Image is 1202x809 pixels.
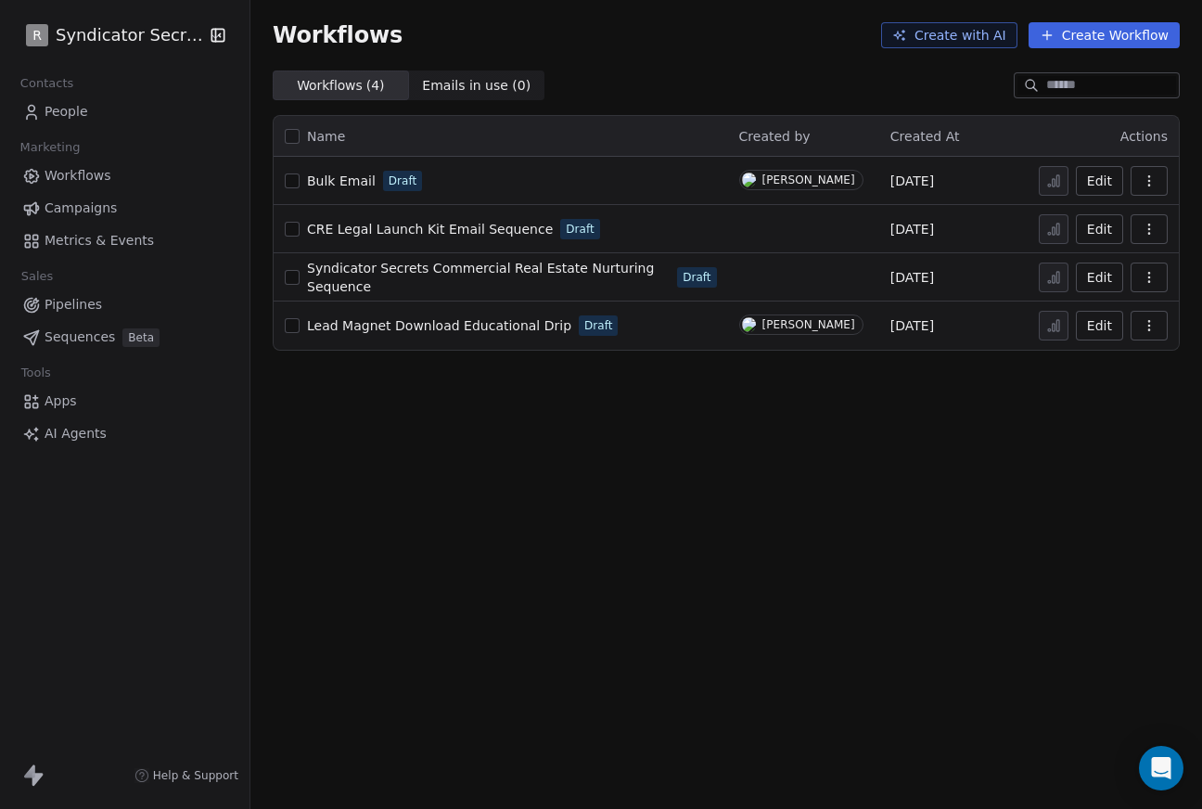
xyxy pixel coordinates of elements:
button: Edit [1076,166,1123,196]
a: CRE Legal Launch Kit Email Sequence [307,220,553,238]
div: [PERSON_NAME] [762,173,855,186]
div: Open Intercom Messenger [1139,746,1183,790]
span: Draft [566,221,594,238]
span: Created At [890,129,960,144]
button: Create with AI [881,22,1017,48]
span: Bulk Email [307,173,376,188]
button: Edit [1076,214,1123,244]
span: Apps [45,392,77,411]
a: AI Agents [15,418,235,449]
button: Edit [1076,311,1123,340]
a: Workflows [15,161,235,191]
a: Bulk Email [307,172,376,190]
span: Tools [13,359,58,387]
a: Help & Support [134,768,238,783]
a: People [15,96,235,127]
a: Apps [15,386,235,417]
span: Syndicator Secrets Commercial Real Estate Nurturing Sequence [307,261,654,294]
span: Sales [13,263,61,290]
img: M [742,173,756,187]
span: Syndicator Secrets [56,23,204,47]
a: Lead Magnet Download Educational Drip [307,316,571,335]
span: Beta [122,328,160,347]
span: Campaigns [45,199,117,218]
span: [DATE] [890,268,934,287]
span: Workflows [45,166,111,186]
span: Draft [584,317,612,334]
button: RSyndicator Secrets [22,19,198,51]
button: Edit [1076,263,1123,292]
span: [DATE] [890,316,934,335]
span: Draft [389,173,416,189]
span: Draft [683,269,710,286]
span: Pipelines [45,295,102,315]
span: Emails in use ( 0 ) [422,76,531,96]
span: Created by [739,129,811,144]
span: Workflows [273,22,403,48]
img: M [742,317,756,332]
span: People [45,102,88,122]
a: Campaigns [15,193,235,224]
span: AI Agents [45,424,107,443]
span: R [32,26,42,45]
a: Metrics & Events [15,225,235,256]
a: Pipelines [15,289,235,320]
span: [DATE] [890,220,934,238]
a: Syndicator Secrets Commercial Real Estate Nurturing Sequence [307,259,670,296]
span: Lead Magnet Download Educational Drip [307,318,571,333]
button: Create Workflow [1029,22,1180,48]
span: Contacts [12,70,82,97]
span: Sequences [45,327,115,347]
span: CRE Legal Launch Kit Email Sequence [307,222,553,237]
span: Metrics & Events [45,231,154,250]
span: Name [307,127,345,147]
span: Actions [1120,129,1168,144]
div: [PERSON_NAME] [762,318,855,331]
a: SequencesBeta [15,322,235,353]
span: Help & Support [153,768,238,783]
span: [DATE] [890,172,934,190]
span: Marketing [12,134,88,161]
